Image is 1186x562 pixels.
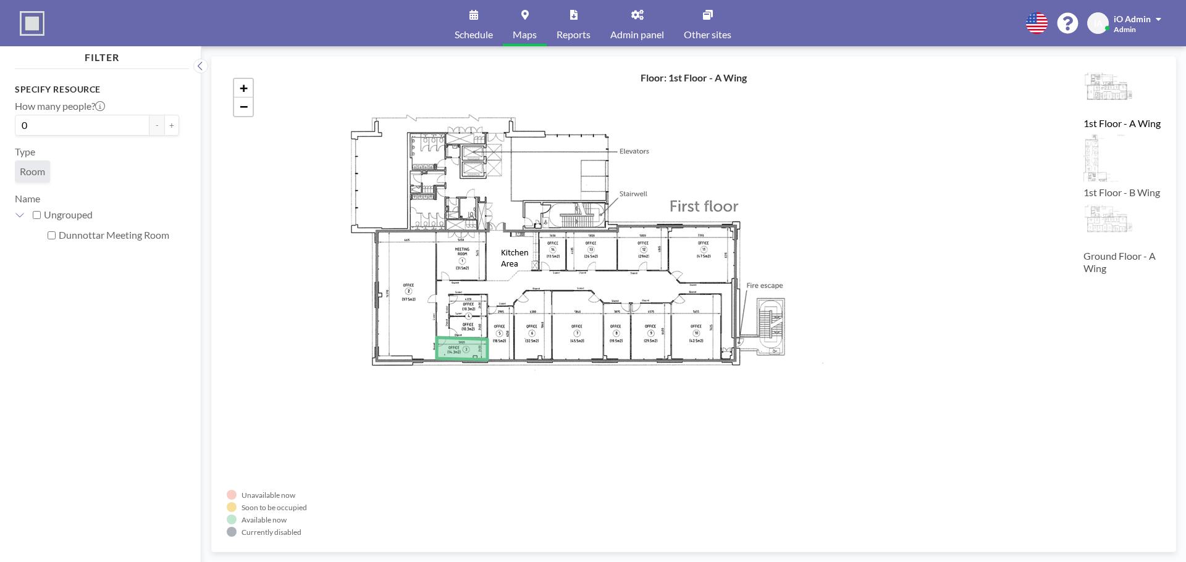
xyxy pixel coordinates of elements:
span: iO Admin [1114,14,1151,24]
span: Admin panel [610,30,664,39]
label: How many people? [15,100,105,112]
a: Zoom in [234,79,253,97]
span: Maps [513,30,537,39]
span: Admin [1114,25,1136,34]
img: 69c3fdf2eef36932ae9c8bc76574f9c9.png [1083,204,1161,247]
span: Other sites [684,30,731,39]
h3: Specify resource [15,84,179,95]
label: 1st Floor - A Wing [1083,117,1161,129]
img: f51b038a3c0d8b303a07dda0f2c99498.png [1083,72,1161,115]
div: Currently disabled [242,527,301,537]
span: + [240,80,248,96]
img: d3e18b4f2130f806fc7e920e3f58d3b7.png [1083,134,1161,184]
span: IA [1094,18,1103,29]
img: organization-logo [20,11,44,36]
a: Zoom out [234,97,253,116]
div: Available now [242,515,287,524]
label: Type [15,146,35,158]
div: Unavailable now [242,490,295,500]
div: Soon to be occupied [242,503,307,512]
span: Room [20,165,45,178]
button: - [149,115,164,136]
label: Dunnottar Meeting Room [59,229,179,241]
h4: FILTER [15,46,189,64]
label: 1st Floor - B Wing [1083,186,1160,198]
button: + [164,115,179,136]
span: − [240,99,248,114]
span: Schedule [455,30,493,39]
label: Ground Floor - A Wing [1083,250,1156,274]
label: Name [15,192,40,204]
span: Reports [557,30,591,39]
label: Ungrouped [44,209,179,221]
h4: Floor: 1st Floor - A Wing [641,72,747,84]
